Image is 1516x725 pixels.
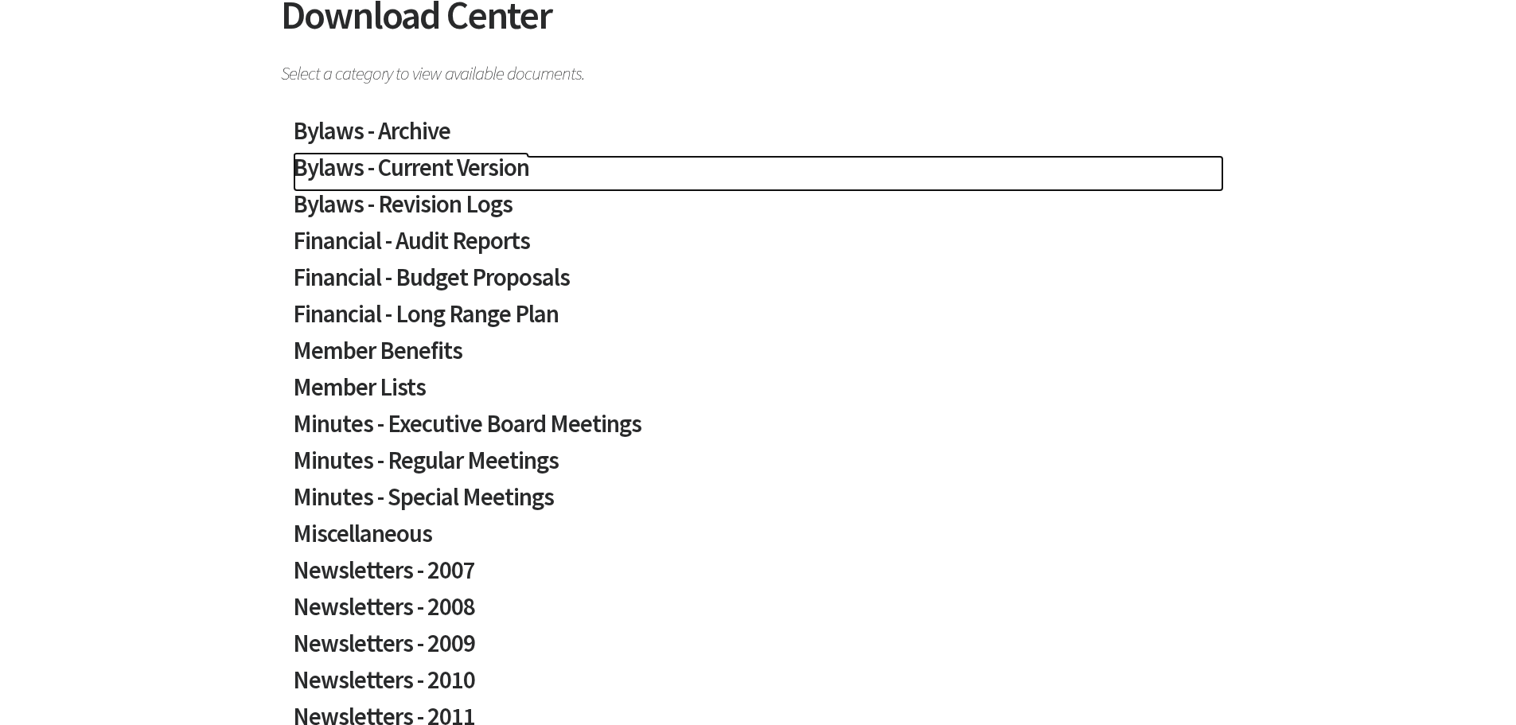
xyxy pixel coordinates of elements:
[293,485,1224,521] a: Minutes - Special Meetings
[281,55,1236,83] span: Select a category to view available documents.
[293,594,1224,631] a: Newsletters - 2008
[293,302,1224,338] a: Financial - Long Range Plan
[293,338,1224,375] a: Member Benefits
[293,631,1224,668] a: Newsletters - 2009
[293,521,1224,558] a: Miscellaneous
[293,411,1224,448] a: Minutes - Executive Board Meetings
[293,192,1224,228] a: Bylaws - Revision Logs
[293,668,1224,704] a: Newsletters - 2010
[293,558,1224,594] a: Newsletters - 2007
[293,448,1224,485] a: Minutes - Regular Meetings
[293,155,1224,192] a: Bylaws - Current Version
[293,228,1224,265] a: Financial - Audit Reports
[293,265,1224,302] a: Financial - Budget Proposals
[293,119,1224,155] a: Bylaws - Archive
[293,375,1224,411] a: Member Lists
